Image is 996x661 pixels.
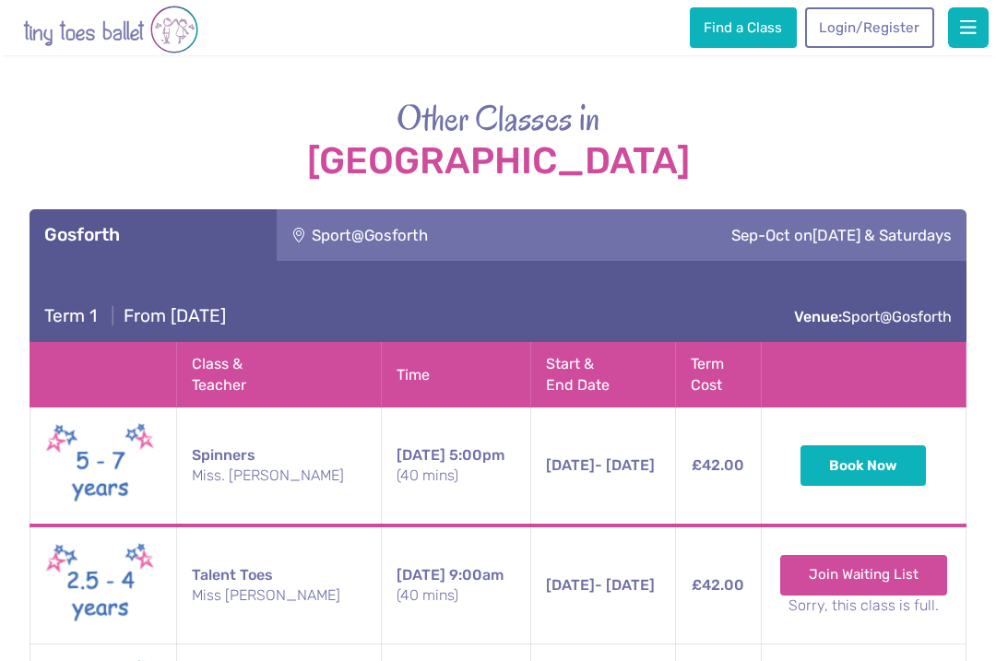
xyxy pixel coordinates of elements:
[44,305,225,327] h4: From [DATE]
[23,4,198,55] img: tiny toes ballet
[192,585,366,606] small: Miss [PERSON_NAME]
[177,407,382,526] td: Spinners
[101,305,123,326] span: |
[382,407,531,526] td: 5:00pm
[397,466,516,486] small: (40 mins)
[805,7,934,48] a: Login/Register
[794,308,842,325] strong: Venue:
[397,585,516,606] small: (40 mins)
[177,525,382,644] td: Talent Toes
[675,525,761,644] td: £42.00
[177,343,382,407] th: Class & Teacher
[530,343,675,407] th: Start & End Date
[552,209,966,261] div: Sep-Oct on
[690,7,797,48] a: Find a Class
[675,343,761,407] th: Term Cost
[397,446,445,464] span: [DATE]
[277,209,552,261] div: Sport@Gosforth
[800,445,926,486] button: Book Now
[382,525,531,644] td: 9:00am
[45,419,156,513] img: Spinners New (May 2025)
[44,305,97,326] span: Term 1
[382,343,531,407] th: Time
[812,226,952,244] span: [DATE] & Saturdays
[30,141,966,182] strong: [GEOGRAPHIC_DATA]
[780,555,947,596] a: Join Waiting List
[777,596,951,616] small: Sorry, this class is full.
[546,576,595,594] span: [DATE]
[44,224,261,246] h3: Gosforth
[546,456,655,474] span: - [DATE]
[546,456,595,474] span: [DATE]
[397,94,600,142] span: Other Classes in
[675,407,761,526] td: £42.00
[546,576,655,594] span: - [DATE]
[794,308,952,325] a: Venue:Sport@Gosforth
[45,538,156,632] img: Talent toes New (May 2025)
[397,566,445,584] span: [DATE]
[192,466,366,486] small: Miss. [PERSON_NAME]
